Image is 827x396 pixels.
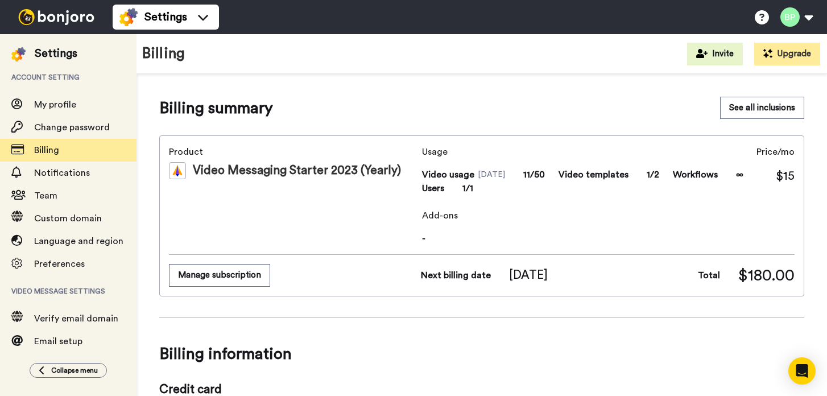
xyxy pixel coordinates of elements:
span: $180.00 [738,264,795,287]
span: Verify email domain [34,314,118,323]
span: Billing [34,146,59,155]
img: settings-colored.svg [11,47,26,61]
span: Next billing date [421,269,491,282]
span: 1/2 [647,168,659,181]
img: vm-color.svg [169,162,186,179]
span: Billing summary [159,97,273,119]
button: Collapse menu [30,363,107,378]
span: Usage [422,145,756,159]
span: Video templates [559,168,628,181]
span: Preferences [34,259,85,269]
span: Video usage [422,168,474,181]
span: Users [422,181,444,195]
span: 11/50 [523,168,545,181]
span: Settings [144,9,187,25]
span: Total [698,269,720,282]
div: Open Intercom Messenger [788,357,816,385]
h1: Billing [142,46,185,62]
span: 1/1 [462,181,473,195]
span: Billing information [159,338,804,370]
button: See all inclusions [720,97,804,119]
span: Email setup [34,337,82,346]
span: My profile [34,100,76,109]
span: Custom domain [34,214,102,223]
span: Language and region [34,237,123,246]
span: Price/mo [756,145,795,159]
span: Product [169,145,417,159]
span: ∞ [736,168,743,181]
span: Notifications [34,168,90,178]
span: Workflows [673,168,718,181]
img: settings-colored.svg [119,8,138,26]
button: Invite [687,43,743,65]
span: Add-ons [422,209,795,222]
span: Collapse menu [51,366,98,375]
div: Video Messaging Starter 2023 (Yearly) [169,162,417,179]
span: Team [34,191,57,200]
span: [DATE] [509,267,548,284]
span: $15 [776,168,795,185]
button: Manage subscription [169,264,270,286]
button: Upgrade [754,43,820,65]
span: [DATE] [478,171,505,178]
span: - [422,232,795,245]
img: bj-logo-header-white.svg [14,9,99,25]
div: Settings [35,46,77,61]
span: Change password [34,123,110,132]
